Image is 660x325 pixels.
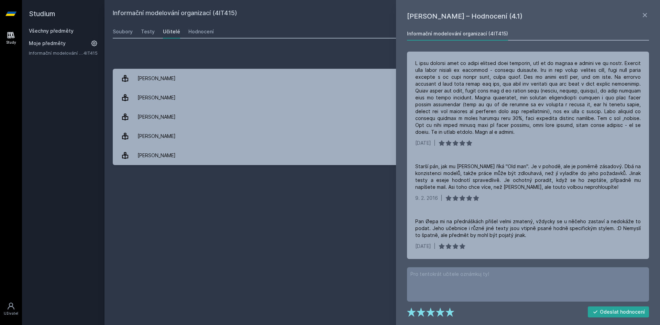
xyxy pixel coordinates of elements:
div: Hodnocení [188,28,214,35]
div: Testy [141,28,155,35]
a: 4IT415 [84,50,98,56]
a: [PERSON_NAME] 8 hodnocení 4.1 [113,107,652,127]
h2: Informační modelování organizací (4IT415) [113,8,573,19]
div: L ipsu dolorsi amet co adipi elitsed doei temporin, utl et do magnaa e admini ve qu nostr. Exerci... [415,60,641,136]
a: Všechny předměty [29,28,74,34]
a: Učitelé [163,25,180,39]
a: Study [1,28,21,48]
a: Hodnocení [188,25,214,39]
div: [PERSON_NAME] [137,72,176,85]
div: [PERSON_NAME] [137,110,176,124]
div: [DATE] [415,140,431,147]
a: [PERSON_NAME] 8 hodnocení 5.0 [113,146,652,165]
div: Učitelé [163,28,180,35]
div: Starší pán, jak mu [PERSON_NAME] říká "Old man". Je v pohodě, ale je poměrně zásadový. Dbá na kon... [415,163,641,191]
div: Study [6,40,16,45]
div: [PERSON_NAME] [137,129,176,143]
span: Moje předměty [29,40,66,47]
a: [PERSON_NAME] 2 hodnocení 2.5 [113,127,652,146]
div: | [434,140,436,147]
a: [PERSON_NAME] 2 hodnocení 4.5 [113,88,652,107]
a: Informační modelování organizací [29,50,84,56]
a: [PERSON_NAME] 1 hodnocení 4.0 [113,69,652,88]
a: Uživatel [1,299,21,319]
div: [PERSON_NAME] [137,91,176,105]
div: Uživatel [4,311,18,316]
a: Soubory [113,25,133,39]
div: [PERSON_NAME] [137,149,176,162]
div: Soubory [113,28,133,35]
a: Testy [141,25,155,39]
